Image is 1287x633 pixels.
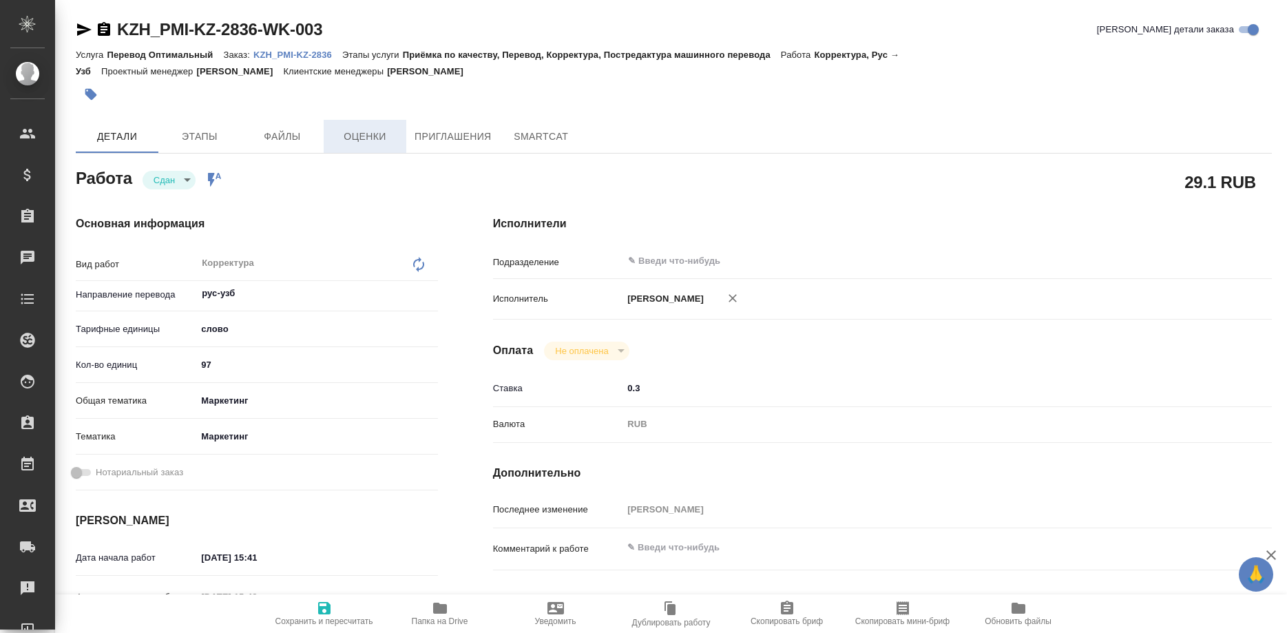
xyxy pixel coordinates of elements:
[622,378,1206,398] input: ✎ Введи что-нибудь
[493,216,1272,232] h4: Исполнители
[253,48,342,60] a: KZH_PMI-KZ-2836
[493,465,1272,481] h4: Дополнительно
[196,425,437,448] div: Маркетинг
[196,355,437,375] input: ✎ Введи что-нибудь
[167,128,233,145] span: Этапы
[196,587,317,607] input: Пустое поле
[143,171,196,189] div: Сдан
[196,318,437,341] div: слово
[1200,260,1202,262] button: Open
[76,50,107,60] p: Услуга
[196,548,317,568] input: ✎ Введи что-нибудь
[412,616,468,626] span: Папка на Drive
[76,216,438,232] h4: Основная информация
[614,594,729,633] button: Дублировать работу
[149,174,179,186] button: Сдан
[76,358,196,372] p: Кол-во единиц
[387,66,474,76] p: [PERSON_NAME]
[493,292,623,306] p: Исполнитель
[508,128,574,145] span: SmartCat
[332,128,398,145] span: Оценки
[223,50,253,60] p: Заказ:
[96,466,183,479] span: Нотариальный заказ
[493,256,623,269] p: Подразделение
[101,66,196,76] p: Проектный менеджер
[493,417,623,431] p: Валюта
[751,616,823,626] span: Скопировать бриф
[845,594,961,633] button: Скопировать мини-бриф
[1239,557,1273,592] button: 🙏
[76,165,132,189] h2: Работа
[622,499,1206,519] input: Пустое поле
[342,50,403,60] p: Этапы услуги
[1244,560,1268,589] span: 🙏
[498,594,614,633] button: Уведомить
[493,503,623,517] p: Последнее изменение
[1184,170,1256,194] h2: 29.1 RUB
[253,50,342,60] p: KZH_PMI-KZ-2836
[430,292,433,295] button: Open
[729,594,845,633] button: Скопировать бриф
[76,288,196,302] p: Направление перевода
[76,590,196,604] p: Факт. дата начала работ
[76,512,438,529] h4: [PERSON_NAME]
[196,389,437,413] div: Маркетинг
[551,345,612,357] button: Не оплачена
[382,594,498,633] button: Папка на Drive
[622,292,704,306] p: [PERSON_NAME]
[76,79,106,110] button: Добавить тэг
[403,50,781,60] p: Приёмка по качеству, Перевод, Корректура, Постредактура машинного перевода
[781,50,815,60] p: Работа
[283,66,387,76] p: Клиентские менеджеры
[266,594,382,633] button: Сохранить и пересчитать
[627,253,1156,269] input: ✎ Введи что-нибудь
[76,258,196,271] p: Вид работ
[622,413,1206,436] div: RUB
[76,322,196,336] p: Тарифные единицы
[985,616,1051,626] span: Обновить файлы
[544,342,629,360] div: Сдан
[718,283,748,313] button: Удалить исполнителя
[1097,23,1234,37] span: [PERSON_NAME] детали заказа
[107,50,223,60] p: Перевод Оптимальный
[117,20,322,39] a: KZH_PMI-KZ-2836-WK-003
[961,594,1076,633] button: Обновить файлы
[76,21,92,38] button: Скопировать ссылку для ЯМессенджера
[415,128,492,145] span: Приглашения
[855,616,950,626] span: Скопировать мини-бриф
[275,616,373,626] span: Сохранить и пересчитать
[76,551,196,565] p: Дата начала работ
[249,128,315,145] span: Файлы
[76,430,196,444] p: Тематика
[622,589,1206,612] textarea: /Clients/PMIKZ/Orders/KZH_PMI-KZ-2836/Corrected/KZH_PMI-KZ-2836-WK-003
[493,382,623,395] p: Ставка
[632,618,711,627] span: Дублировать работу
[196,66,283,76] p: [PERSON_NAME]
[76,394,196,408] p: Общая тематика
[493,542,623,556] p: Комментарий к работе
[96,21,112,38] button: Скопировать ссылку
[535,616,576,626] span: Уведомить
[84,128,150,145] span: Детали
[493,342,534,359] h4: Оплата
